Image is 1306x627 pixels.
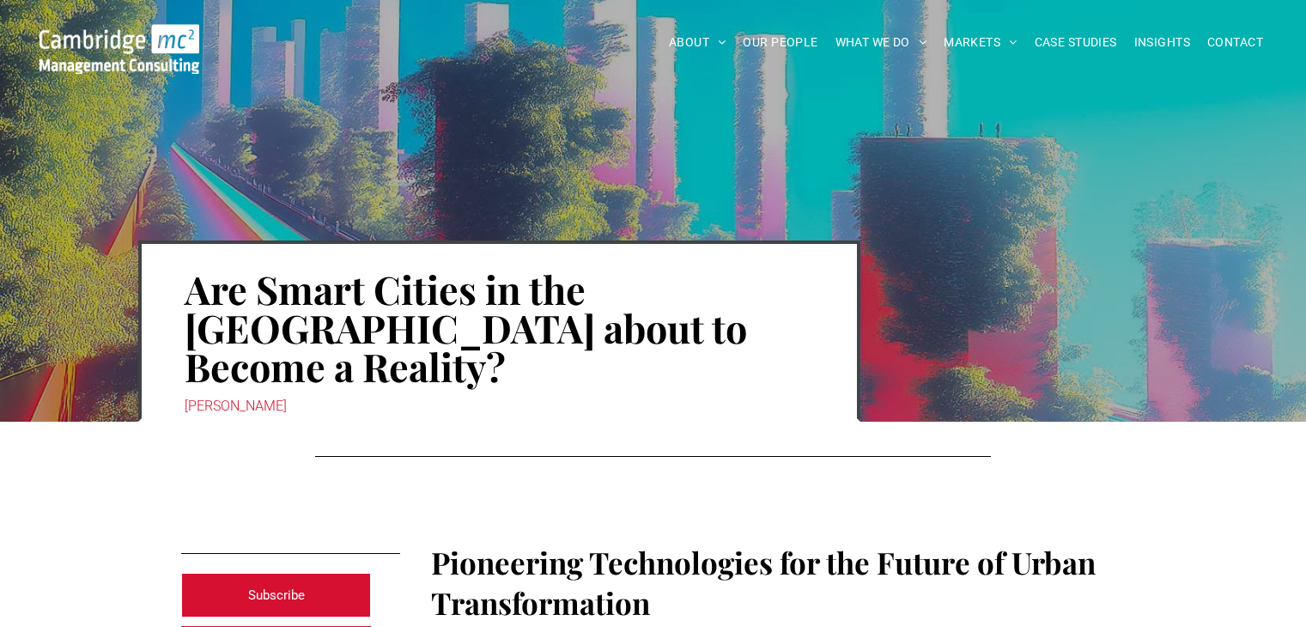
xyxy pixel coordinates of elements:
[39,27,199,45] a: Your Business Transformed | Cambridge Management Consulting
[431,542,1096,623] span: Pioneering Technologies for the Future of Urban Transformation
[660,29,735,56] a: ABOUT
[1126,29,1199,56] a: INSIGHTS
[1026,29,1126,56] a: CASE STUDIES
[185,268,814,387] h1: Are Smart Cities in the [GEOGRAPHIC_DATA] about to Become a Reality?
[734,29,826,56] a: OUR PEOPLE
[1199,29,1272,56] a: CONTACT
[185,394,814,418] div: [PERSON_NAME]
[39,24,199,74] img: Go to Homepage
[935,29,1025,56] a: MARKETS
[827,29,936,56] a: WHAT WE DO
[248,574,305,617] span: Subscribe
[181,573,372,618] a: Subscribe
